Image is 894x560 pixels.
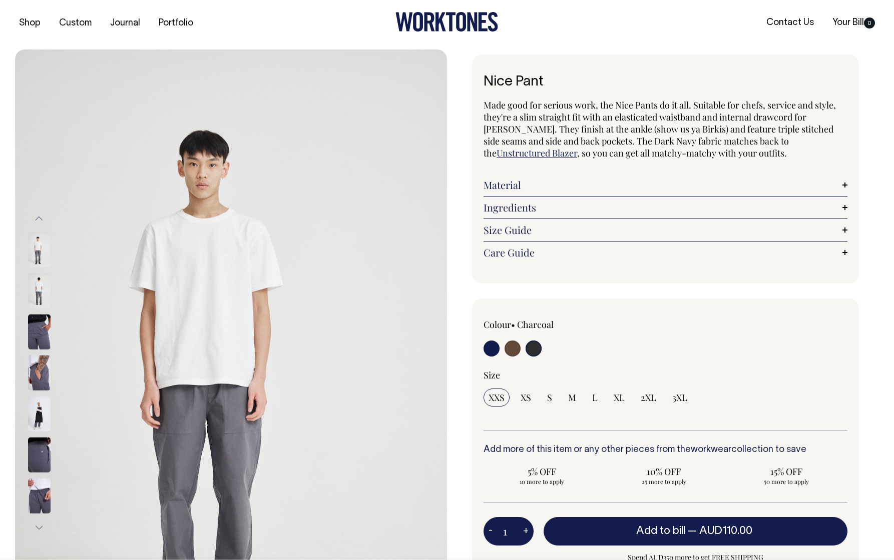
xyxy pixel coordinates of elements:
span: 2XL [641,391,656,403]
img: charcoal [28,273,51,308]
a: Unstructured Blazer [497,147,577,159]
span: 10% OFF [611,465,717,477]
span: XL [614,391,625,403]
div: Size [484,369,847,381]
span: 3XL [672,391,687,403]
button: - [484,521,498,541]
h6: Add more of this item or any other pieces from the collection to save [484,445,847,455]
a: Ingredients [484,201,847,213]
span: 5% OFF [489,465,595,477]
input: 5% OFF 10 more to apply [484,462,600,488]
img: charcoal [28,314,51,349]
a: Portfolio [155,15,197,31]
span: L [592,391,598,403]
span: 10 more to apply [489,477,595,485]
input: M [563,388,581,406]
button: Previous [32,207,47,229]
span: Add to bill [636,526,685,536]
img: charcoal [28,355,51,390]
button: + [518,521,534,541]
input: L [587,388,603,406]
label: Charcoal [517,318,554,330]
span: M [568,391,576,403]
a: Shop [15,15,45,31]
a: Contact Us [762,14,818,31]
img: charcoal [28,396,51,431]
span: XS [521,391,531,403]
img: charcoal [28,232,51,267]
span: XXS [489,391,505,403]
input: 3XL [667,388,692,406]
a: Your Bill0 [828,14,879,31]
span: AUD110.00 [699,526,752,536]
img: charcoal [28,478,51,513]
a: Size Guide [484,224,847,236]
input: S [542,388,557,406]
a: Care Guide [484,246,847,258]
div: Colour [484,318,629,330]
input: 2XL [636,388,661,406]
span: , so you can get all matchy-matchy with your outfits. [577,147,787,159]
span: Made good for serious work, the Nice Pants do it all. Suitable for chefs, service and style, they... [484,99,836,159]
h1: Nice Pant [484,74,847,90]
span: 25 more to apply [611,477,717,485]
span: • [511,318,515,330]
a: Material [484,179,847,191]
span: — [688,526,755,536]
a: Custom [55,15,96,31]
a: workwear [691,445,731,454]
span: S [547,391,552,403]
input: 10% OFF 25 more to apply [606,462,722,488]
span: 50 more to apply [733,477,839,485]
span: 0 [864,17,875,28]
span: 15% OFF [733,465,839,477]
img: charcoal [28,437,51,472]
button: Next [32,516,47,539]
input: XXS [484,388,510,406]
input: XL [609,388,630,406]
a: Journal [106,15,144,31]
input: XS [516,388,536,406]
input: 15% OFF 50 more to apply [728,462,844,488]
button: Add to bill —AUD110.00 [544,517,847,545]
